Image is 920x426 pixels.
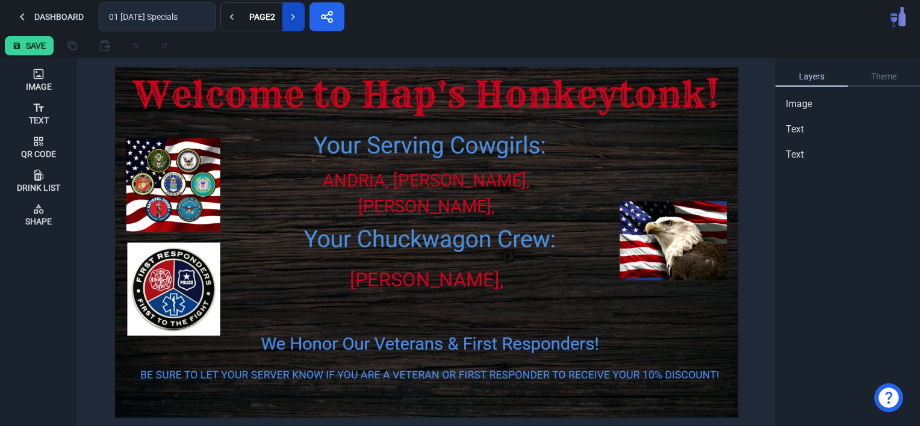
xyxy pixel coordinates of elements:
div: Text [29,116,49,125]
button: Qr Code [5,130,72,164]
div: Shape [25,217,52,226]
div: ANDRIA, [PERSON_NAME], [PERSON_NAME], [PERSON_NAME] & [PERSON_NAME] [295,167,558,273]
button: Shape [5,197,72,231]
a: Layers [775,67,848,87]
button: Save [5,36,54,55]
span: Text [786,147,804,162]
div: Image [26,82,52,91]
div: Page 2 [247,13,278,21]
img: Pub Menu [890,7,906,26]
button: Text [5,96,72,130]
div: [PERSON_NAME], [PERSON_NAME] & [PERSON_NAME] [322,265,532,353]
button: Dashboard [5,2,94,31]
button: Page2 [242,2,282,31]
span: Text [786,122,804,137]
button: Drink List [5,164,72,197]
div: Drink List [17,184,60,192]
div: Qr Code [21,150,56,158]
a: Theme [848,67,920,87]
span: Image [786,97,812,111]
button: Image [5,63,72,96]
